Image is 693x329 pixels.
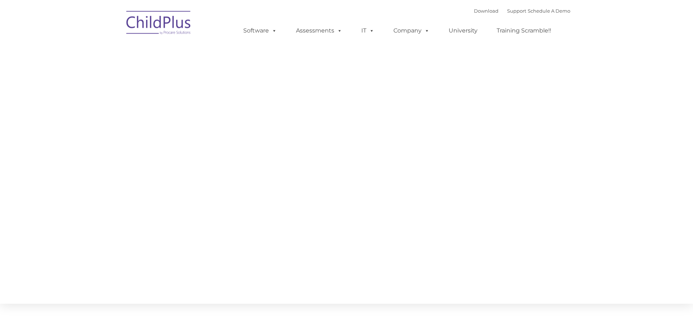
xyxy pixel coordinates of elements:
[386,23,437,38] a: Company
[507,8,526,14] a: Support
[441,23,485,38] a: University
[474,8,570,14] font: |
[489,23,558,38] a: Training Scramble!!
[354,23,382,38] a: IT
[289,23,349,38] a: Assessments
[528,8,570,14] a: Schedule A Demo
[123,6,195,42] img: ChildPlus by Procare Solutions
[236,23,284,38] a: Software
[474,8,498,14] a: Download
